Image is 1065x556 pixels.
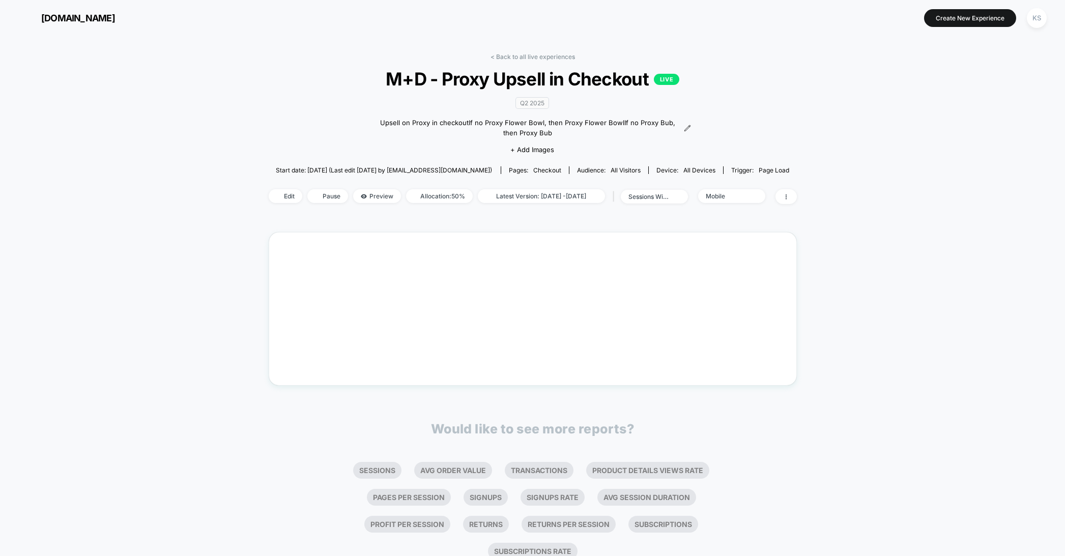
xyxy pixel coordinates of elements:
a: < Back to all live experiences [491,53,575,61]
span: [DOMAIN_NAME] [41,13,115,23]
button: KS [1024,8,1050,28]
span: | [610,189,621,204]
div: Pages: [509,166,561,174]
div: KS [1027,8,1047,28]
li: Product Details Views Rate [586,462,709,479]
span: checkout [533,166,561,174]
span: M+D - Proxy Upsell in Checkout [295,68,770,90]
li: Signups [464,489,508,506]
span: Upsell on Proxy in checkoutIf no Proxy Flower Bowl, then Proxy Flower BowlIf no Proxy Bub, then P... [374,118,681,138]
span: Edit [269,189,302,203]
li: Signups Rate [521,489,585,506]
span: Pause [307,189,348,203]
span: + Add Images [510,145,554,154]
button: [DOMAIN_NAME] [15,10,118,26]
span: Preview [353,189,401,203]
button: Create New Experience [924,9,1016,27]
li: Sessions [353,462,401,479]
li: Returns [463,516,509,533]
li: Pages Per Session [367,489,451,506]
span: Page Load [759,166,789,174]
p: Would like to see more reports? [431,421,635,436]
span: all devices [683,166,715,174]
div: Audience: [577,166,641,174]
li: Returns Per Session [522,516,616,533]
span: Start date: [DATE] (Last edit [DATE] by [EMAIL_ADDRESS][DOMAIN_NAME]) [276,166,492,174]
span: All Visitors [611,166,641,174]
div: Trigger: [731,166,789,174]
span: Latest Version: [DATE] - [DATE] [478,189,605,203]
li: Transactions [505,462,573,479]
li: Profit Per Session [364,516,450,533]
div: sessions with impression [628,193,669,200]
span: Device: [648,166,723,174]
span: Q2 2025 [515,97,549,109]
li: Subscriptions [628,516,698,533]
li: Avg Order Value [414,462,492,479]
p: LIVE [654,74,679,85]
span: Allocation: 50% [406,189,473,203]
div: Mobile [706,192,746,200]
li: Avg Session Duration [597,489,696,506]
